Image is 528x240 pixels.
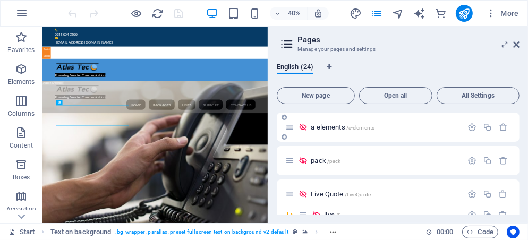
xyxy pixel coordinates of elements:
[371,7,383,20] i: Pages (Ctrl+Alt+S)
[50,226,112,238] span: Click to select. Double-click to edit
[441,92,515,99] span: All Settings
[467,190,476,199] div: Settings
[50,226,342,238] nav: breadcrumb
[499,156,508,165] div: Remove
[8,226,35,238] a: Click to cancel selection. Double-click to open Pages
[456,5,473,22] button: publish
[483,210,492,219] div: Duplicate
[8,109,35,118] p: Columns
[302,229,308,235] i: This element contains a background
[7,46,35,54] p: Favorites
[152,7,164,20] i: Reload page
[321,211,462,218] div: live/live
[297,45,498,54] h3: Manage your pages and settings
[151,7,164,20] button: reload
[277,63,520,83] div: Language Tabs
[336,212,346,218] span: /live
[297,35,520,45] h2: Pages
[6,205,36,213] p: Accordion
[437,226,453,238] span: 00 00
[359,87,432,104] button: Open all
[467,156,476,165] div: Settings
[293,229,297,235] i: This element is a customizable preset
[462,226,498,238] button: Code
[313,8,323,18] i: On resize automatically adjust zoom level to fit chosen device.
[8,78,35,86] p: Elements
[435,7,447,20] button: commerce
[277,61,313,75] span: English (24)
[308,124,462,131] div: a elements/a-elements
[115,226,288,238] span: . bg-wrapper .parallax .preset-fullscreen-text-on-background-v2-default
[413,7,425,20] i: AI Writer
[282,92,350,99] span: New page
[467,123,476,132] div: Settings
[392,7,404,20] i: Navigator
[483,156,492,165] div: Duplicate
[308,191,462,198] div: Live Quote/LiveQuote
[350,7,362,20] button: design
[435,7,447,20] i: Commerce
[413,7,426,20] button: text_generator
[130,7,143,20] button: Click here to leave preview mode and continue editing
[270,7,308,20] button: 40%
[346,125,375,131] span: /a-elements
[277,87,355,104] button: New page
[499,123,508,132] div: Remove
[311,157,340,165] span: Click to open page
[458,7,470,20] i: Publish
[350,7,362,20] i: Design (Ctrl+Alt+Y)
[10,141,33,150] p: Content
[483,190,492,199] div: Duplicate
[327,158,341,164] span: /pack
[286,7,303,20] h6: 40%
[467,210,476,219] div: Settings
[499,210,508,219] div: Remove
[425,226,454,238] h6: Session time
[345,192,371,198] span: /LiveQuote
[437,87,520,104] button: All Settings
[499,190,508,199] div: Remove
[364,92,428,99] span: Open all
[481,5,523,22] button: More
[371,7,384,20] button: pages
[483,123,492,132] div: Duplicate
[308,157,462,164] div: pack/pack
[467,226,493,238] span: Code
[311,123,374,131] span: a elements
[444,228,446,236] span: :
[507,226,520,238] button: Usercentrics
[311,190,371,198] span: Click to open page
[486,8,519,19] span: More
[392,7,405,20] button: navigator
[13,173,30,182] p: Boxes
